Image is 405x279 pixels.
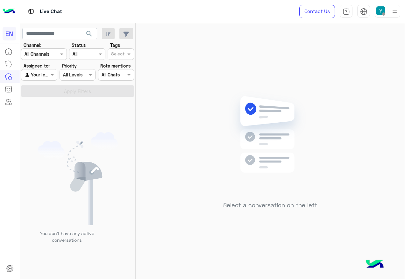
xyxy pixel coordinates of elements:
[223,202,317,209] h5: Select a conversation on the left
[391,8,399,16] img: profile
[24,62,50,69] label: Assigned to:
[62,62,77,69] label: Priority
[343,8,350,15] img: tab
[82,28,97,42] button: search
[3,27,16,40] div: EN
[72,42,86,48] label: Status
[340,5,352,18] a: tab
[299,5,335,18] a: Contact Us
[24,42,41,48] label: Channel:
[27,7,35,15] img: tab
[100,62,131,69] label: Note mentions
[3,5,15,18] img: Logo
[110,42,120,48] label: Tags
[376,6,385,15] img: userImage
[110,50,124,59] div: Select
[360,8,367,15] img: tab
[85,30,93,38] span: search
[40,7,62,16] p: Live Chat
[364,254,386,276] img: hulul-logo.png
[224,91,316,197] img: no messages
[35,230,99,244] p: You don’t have any active conversations
[38,132,118,225] img: empty users
[21,85,134,97] button: Apply Filters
